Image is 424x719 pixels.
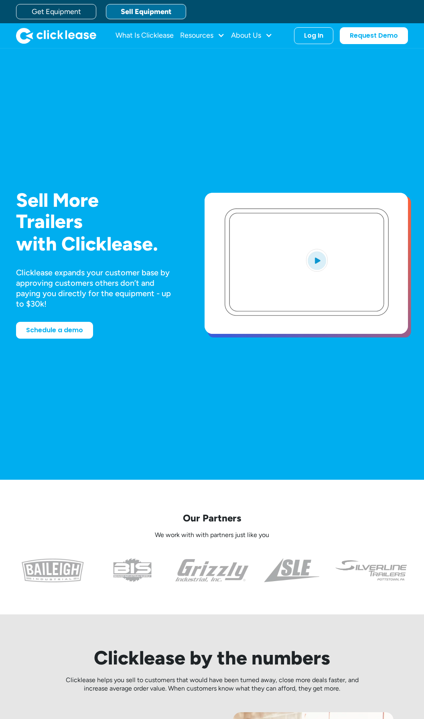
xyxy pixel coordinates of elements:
img: a black and white photo of the side of a triangle [264,558,319,582]
img: the grizzly industrial inc logo [175,558,249,582]
h1: with Clicklease. [16,233,179,254]
a: Sell Equipment [106,4,186,19]
h1: Trailers [16,211,179,232]
p: Our Partners [16,512,408,524]
div: Log In [304,32,323,40]
img: Blue play button logo on a light blue circular background [306,249,328,271]
img: Clicklease logo [16,28,96,44]
p: We work with with partners just like you [16,531,408,539]
a: Schedule a demo [16,322,93,339]
a: Get Equipment [16,4,96,19]
img: the logo for beaver industrial supply [113,558,152,582]
div: Clicklease expands your customer base by approving customers others don’t and paying you directly... [16,267,179,309]
h1: Sell More [16,190,179,211]
a: What Is Clicklease [116,28,174,44]
p: Clicklease helps you sell to customers that would have been turned away, close more deals faster,... [58,676,366,693]
img: baileigh logo [22,558,84,582]
a: Request Demo [340,27,408,44]
h2: Clicklease by the numbers [58,646,366,670]
img: undefined [335,558,408,582]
